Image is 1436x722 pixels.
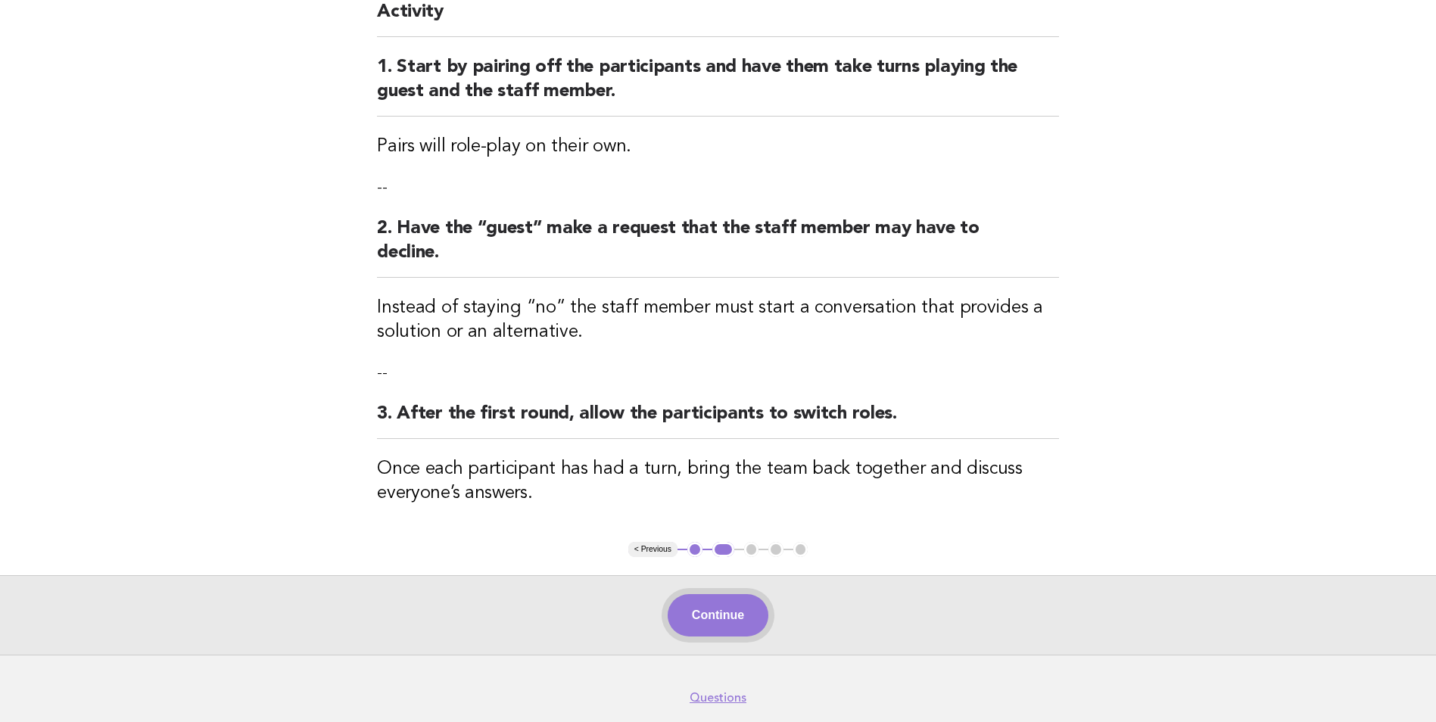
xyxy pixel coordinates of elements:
[687,542,702,557] button: 1
[377,296,1059,344] h3: Instead of staying “no” the staff member must start a conversation that provides a solution or an...
[377,363,1059,384] p: --
[712,542,734,557] button: 2
[377,457,1059,506] h3: Once each participant has had a turn, bring the team back together and discuss everyone’s answers.
[377,135,1059,159] h3: Pairs will role-play on their own.
[690,690,746,705] a: Questions
[377,402,1059,439] h2: 3. After the first round, allow the participants to switch roles.
[377,55,1059,117] h2: 1. Start by pairing off the participants and have them take turns playing the guest and the staff...
[377,216,1059,278] h2: 2. Have the “guest” make a request that the staff member may have to decline.
[668,594,768,636] button: Continue
[628,542,678,557] button: < Previous
[377,177,1059,198] p: --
